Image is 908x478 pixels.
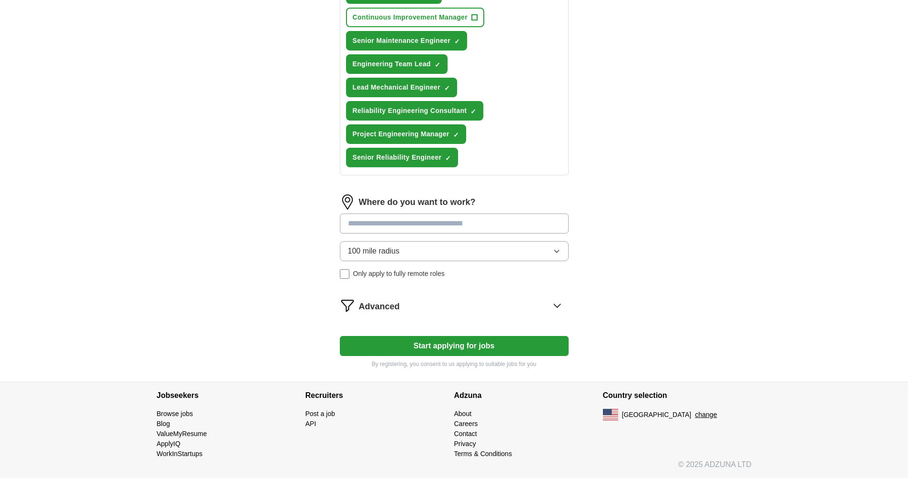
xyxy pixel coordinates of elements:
[149,459,759,478] div: © 2025 ADZUNA LTD
[353,59,431,69] span: Engineering Team Lead
[454,450,512,458] a: Terms & Conditions
[695,410,717,420] button: change
[157,440,181,447] a: ApplyIQ
[353,153,442,163] span: Senior Reliability Engineer
[603,409,618,420] img: US flag
[306,410,335,417] a: Post a job
[157,420,170,427] a: Blog
[353,82,440,92] span: Lead Mechanical Engineer
[454,430,477,437] a: Contact
[454,440,476,447] a: Privacy
[353,12,468,22] span: Continuous Improvement Manager
[346,78,457,97] button: Lead Mechanical Engineer✓
[306,420,316,427] a: API
[359,196,476,209] label: Where do you want to work?
[346,8,485,27] button: Continuous Improvement Manager
[340,336,569,356] button: Start applying for jobs
[453,131,459,139] span: ✓
[353,36,451,46] span: Senior Maintenance Engineer
[622,410,692,420] span: [GEOGRAPHIC_DATA]
[454,38,460,45] span: ✓
[340,194,355,210] img: location.png
[454,420,478,427] a: Careers
[346,101,484,121] button: Reliability Engineering Consultant✓
[340,241,569,261] button: 100 mile radius
[348,245,400,257] span: 100 mile radius
[346,31,468,51] button: Senior Maintenance Engineer✓
[346,54,448,74] button: Engineering Team Lead✓
[340,298,355,313] img: filter
[353,129,449,139] span: Project Engineering Manager
[435,61,440,69] span: ✓
[353,269,445,279] span: Only apply to fully remote roles
[157,410,193,417] a: Browse jobs
[445,154,451,162] span: ✓
[470,108,476,115] span: ✓
[346,124,466,144] button: Project Engineering Manager✓
[603,382,752,409] h4: Country selection
[346,148,459,167] button: Senior Reliability Engineer✓
[157,450,203,458] a: WorkInStartups
[340,269,349,279] input: Only apply to fully remote roles
[444,84,450,92] span: ✓
[359,300,400,313] span: Advanced
[157,430,207,437] a: ValueMyResume
[454,410,472,417] a: About
[340,360,569,368] p: By registering, you consent to us applying to suitable jobs for you
[353,106,467,116] span: Reliability Engineering Consultant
